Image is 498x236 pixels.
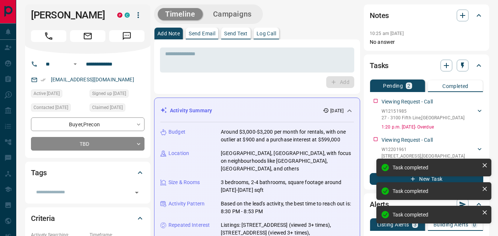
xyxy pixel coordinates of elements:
span: Claimed [DATE] [92,104,123,111]
h2: Alerts [370,198,389,210]
button: Campaigns [206,8,259,20]
span: Message [109,30,144,42]
h2: Criteria [31,212,55,224]
p: 27 - 3100 Fifth Line , [GEOGRAPHIC_DATA] [382,115,464,121]
p: Budget [168,128,185,136]
button: Open [132,187,142,198]
button: New Task [370,173,483,185]
span: Email [70,30,105,42]
span: Call [31,30,66,42]
div: Wed Sep 10 2025 [31,89,86,100]
div: Notes [370,7,483,24]
p: Viewing Request - Call [382,98,433,106]
div: Thu Sep 11 2025 [31,103,86,114]
p: Activity Pattern [168,200,205,208]
span: Contacted [DATE] [34,104,68,111]
h2: Tasks [370,60,389,71]
span: Active [DATE] [34,90,60,97]
div: Tags [31,164,144,182]
p: Around $3,000-$3,200 per month for rentals, with one outlier at $900 and a purchase interest at $... [221,128,354,144]
p: W12201961 [382,146,465,153]
p: W12151985 [382,108,464,115]
h2: Tags [31,167,46,179]
a: [EMAIL_ADDRESS][DOMAIN_NAME] [51,77,134,82]
div: Buyer , Precon [31,117,144,131]
p: Log Call [257,31,276,36]
div: condos.ca [125,13,130,18]
p: 1:20 p.m. [DATE] - Overdue [382,124,483,130]
p: Pending [383,83,403,88]
div: Tasks [370,57,483,74]
div: W12201961[STREET_ADDRESS],[GEOGRAPHIC_DATA] [382,145,483,161]
p: Size & Rooms [168,179,200,186]
span: Signed up [DATE] [92,90,126,97]
div: Task completed [393,212,479,218]
p: [DATE] [330,108,344,114]
h1: [PERSON_NAME] [31,9,106,21]
p: 2 [407,83,410,88]
p: Add Note [157,31,180,36]
button: Timeline [158,8,203,20]
div: Task completed [393,188,479,194]
div: Task completed [393,165,479,170]
div: property.ca [117,13,122,18]
p: Completed [442,84,469,89]
p: 10:25 am [DATE] [370,31,404,36]
p: Viewing Request - Call [382,136,433,144]
p: Activity Summary [170,107,212,115]
p: No answer [370,38,483,46]
div: TBD [31,137,144,151]
div: Mon Mar 03 2025 [90,103,144,114]
h2: Notes [370,10,389,21]
p: Send Email [189,31,215,36]
svg: Email Verified [41,77,46,82]
button: Open [71,60,80,68]
div: W1215198527 - 3100 Fifth Line,[GEOGRAPHIC_DATA] [382,106,483,123]
p: Based on the lead's activity, the best time to reach out is: 8:30 PM - 8:53 PM [221,200,354,215]
div: Mon Sep 09 2019 [90,89,144,100]
div: Alerts [370,196,483,213]
p: 3 bedrooms, 2-4 bathrooms, square footage around [DATE]-[DATE] sqft [221,179,354,194]
p: [GEOGRAPHIC_DATA], [GEOGRAPHIC_DATA], with focus on neighbourhoods like [GEOGRAPHIC_DATA], [GEOGR... [221,149,354,173]
p: Send Text [224,31,248,36]
p: [STREET_ADDRESS] , [GEOGRAPHIC_DATA] [382,153,465,159]
p: Location [168,149,189,157]
p: Repeated Interest [168,221,210,229]
div: Criteria [31,209,144,227]
div: Activity Summary[DATE] [160,104,354,117]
